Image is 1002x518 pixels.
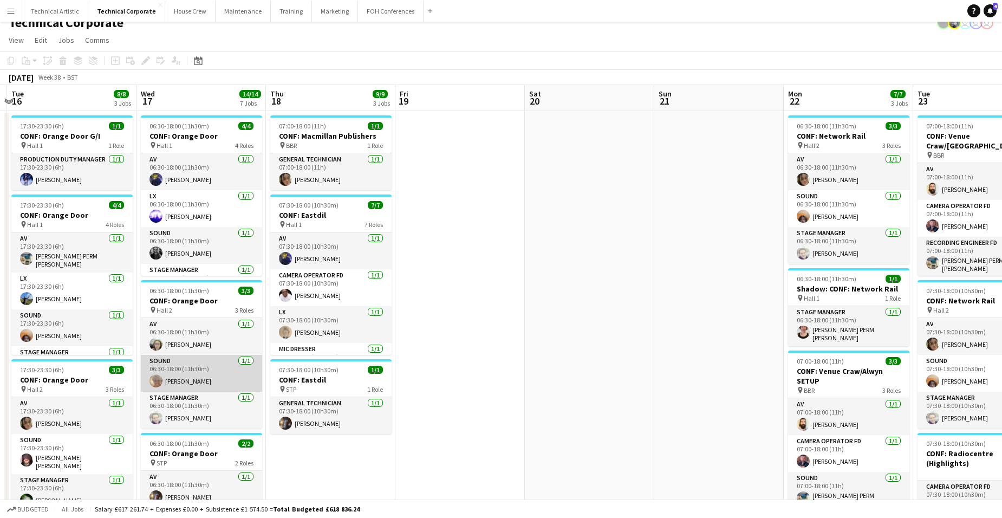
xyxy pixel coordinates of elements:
span: 06:30-18:00 (11h30m) [149,287,209,295]
app-card-role: AV1/107:00-18:00 (11h)[PERSON_NAME] [788,398,909,435]
span: STP [286,385,296,393]
h3: CONF: Orange Door [11,210,133,220]
span: 14/14 [239,90,261,98]
span: Thu [270,89,284,99]
app-card-role: AV1/106:30-18:00 (11h30m)[PERSON_NAME] [141,471,262,508]
span: 1 Role [108,141,124,150]
app-card-role: LX1/107:30-18:00 (10h30m)[PERSON_NAME] [270,306,392,343]
app-card-role: Stage Manager1/1 [11,346,133,383]
app-user-avatar: Vaida Pikzirne [959,16,972,29]
span: 1/1 [886,275,901,283]
span: BBR [286,141,297,150]
app-card-role: Stage Manager1/106:30-18:00 (11h30m) [141,264,262,301]
a: Edit [30,33,51,47]
h3: CONF: Orange Door [141,296,262,306]
div: [DATE] [9,72,34,83]
app-job-card: 06:30-18:00 (11h30m)4/4CONF: Orange Door Hall 14 RolesAV1/106:30-18:00 (11h30m)[PERSON_NAME]LX1/1... [141,115,262,276]
div: 07:00-18:00 (11h)3/3CONF: Venue Craw/Alwyn SETUP BBR3 RolesAV1/107:00-18:00 (11h)[PERSON_NAME]Cam... [788,351,909,511]
span: 22 [786,95,802,107]
h3: CONF: Orange Door [141,131,262,141]
button: Marketing [312,1,358,22]
app-card-role: Production Duty Manager1/117:30-23:30 (6h)[PERSON_NAME] [11,153,133,190]
span: 7 Roles [365,221,383,229]
span: 1 Role [367,385,383,393]
span: 3 Roles [106,385,124,393]
span: Hall 1 [27,221,43,229]
span: 9/9 [373,90,388,98]
app-card-role: Camera Operator FD1/107:30-18:00 (10h30m)[PERSON_NAME] [270,269,392,306]
span: Fri [400,89,408,99]
app-card-role: Sound1/107:00-18:00 (11h)[PERSON_NAME] PERM [PERSON_NAME] [788,472,909,512]
app-job-card: 06:30-18:00 (11h30m)1/1Shadow: CONF: Network Rail Hall 11 RoleStage Manager1/106:30-18:00 (11h30m... [788,268,909,346]
app-card-role: General Technician1/107:00-18:00 (11h)[PERSON_NAME] [270,153,392,190]
span: 21 [657,95,672,107]
h3: CONF: Orange Door G/I [11,131,133,141]
div: Salary £617 261.74 + Expenses £0.00 + Subsistence £1 574.50 = [95,505,360,513]
span: Hall 2 [933,306,949,314]
span: Hall 2 [157,306,172,314]
div: 7 Jobs [240,99,261,107]
span: 07:30-18:00 (10h30m) [279,366,339,374]
span: 07:30-18:00 (10h30m) [926,287,986,295]
span: 07:00-18:00 (11h) [926,122,973,130]
span: Week 38 [36,73,63,81]
app-card-role: LX1/117:30-23:30 (6h)[PERSON_NAME] [11,273,133,309]
span: 19 [398,95,408,107]
span: 16 [10,95,24,107]
span: STP [157,459,167,467]
app-job-card: 17:30-23:30 (6h)1/1CONF: Orange Door G/I Hall 11 RoleProduction Duty Manager1/117:30-23:30 (6h)[P... [11,115,133,190]
h3: CONF: Macmillan Publishers [270,131,392,141]
span: 17:30-23:30 (6h) [20,122,64,130]
app-job-card: 17:30-23:30 (6h)3/3CONF: Orange Door Hall 23 RolesAV1/117:30-23:30 (6h)[PERSON_NAME]Sound1/117:30... [11,359,133,511]
span: Hall 1 [286,221,302,229]
span: 4/4 [109,201,124,209]
app-card-role: Stage Manager1/106:30-18:00 (11h30m)[PERSON_NAME] [141,392,262,429]
span: 3/3 [886,122,901,130]
h3: CONF: Eastdil [270,375,392,385]
h3: CONF: Orange Door [11,375,133,385]
div: 3 Jobs [891,99,908,107]
app-user-avatar: Krisztian PERM Vass [948,16,961,29]
span: 1 Role [885,294,901,302]
span: 17 [139,95,155,107]
span: 1/1 [109,122,124,130]
button: House Crew [165,1,216,22]
div: 3 Jobs [114,99,131,107]
span: 3 Roles [882,386,901,394]
div: BST [67,73,78,81]
span: Sat [529,89,541,99]
span: 07:00-18:00 (11h) [797,357,844,365]
span: Tue [918,89,930,99]
span: 3/3 [238,287,253,295]
app-card-role: LX1/106:30-18:00 (11h30m)[PERSON_NAME] [141,190,262,227]
span: Mon [788,89,802,99]
button: Technical Artistic [22,1,88,22]
span: 8/8 [114,90,129,98]
span: 07:30-18:00 (10h30m) [926,439,986,448]
app-card-role: Stage Manager1/106:30-18:00 (11h30m)[PERSON_NAME] PERM [PERSON_NAME] [788,306,909,346]
span: 1/1 [368,122,383,130]
app-job-card: 17:30-23:30 (6h)4/4CONF: Orange Door Hall 14 RolesAV1/117:30-23:30 (6h)[PERSON_NAME] PERM [PERSON... [11,195,133,355]
span: Tue [11,89,24,99]
app-job-card: 07:30-18:00 (10h30m)1/1CONF: Eastdil STP1 RoleGeneral Technician1/107:30-18:00 (10h30m)[PERSON_NAME] [270,359,392,434]
h3: CONF: Eastdil [270,210,392,220]
span: 4 [993,3,998,10]
span: Total Budgeted £618 836.24 [273,505,360,513]
app-card-role: Stage Manager1/106:30-18:00 (11h30m)[PERSON_NAME] [788,227,909,264]
div: 07:30-18:00 (10h30m)7/7CONF: Eastdil Hall 17 RolesAV1/107:30-18:00 (10h30m)[PERSON_NAME]Camera Op... [270,195,392,355]
a: Jobs [54,33,79,47]
app-user-avatar: Liveforce Admin [980,16,993,29]
h3: Shadow: CONF: Network Rail [788,284,909,294]
span: Hall 2 [27,385,43,393]
app-card-role: Sound1/106:30-18:00 (11h30m)[PERSON_NAME] [141,227,262,264]
span: 2 Roles [235,459,253,467]
app-card-role: Stage Manager1/117:30-23:30 (6h)[PERSON_NAME] [11,474,133,511]
span: 06:30-18:00 (11h30m) [149,439,209,448]
span: 3/3 [886,357,901,365]
a: View [4,33,28,47]
span: 3/3 [109,366,124,374]
app-job-card: 07:00-18:00 (11h)1/1CONF: Macmillan Publishers BBR1 RoleGeneral Technician1/107:00-18:00 (11h)[PE... [270,115,392,190]
h1: Technical Corporate [9,15,123,31]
